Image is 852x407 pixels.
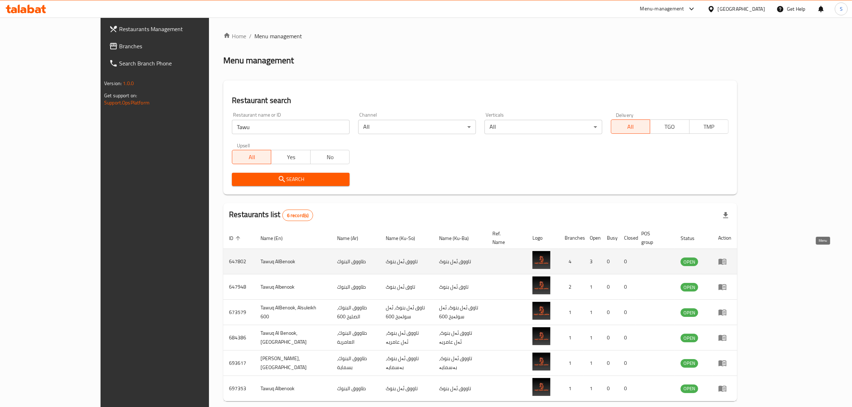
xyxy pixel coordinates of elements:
div: Menu [718,359,731,367]
th: Branches [559,227,584,249]
th: Closed [618,227,636,249]
span: Ref. Name [493,229,518,246]
span: Name (Ku-So) [386,234,424,242]
span: 6 record(s) [283,212,313,219]
button: Yes [271,150,310,164]
th: Busy [601,227,618,249]
div: Menu [718,308,731,317]
span: OPEN [681,384,698,393]
span: Status [681,234,704,242]
span: Branches [119,42,237,50]
button: All [232,150,271,164]
td: 0 [618,376,636,401]
td: 0 [601,350,618,376]
td: 4 [559,249,584,274]
span: Name (Ku-Ba) [439,234,478,242]
button: All [611,119,650,134]
td: 1 [584,376,601,401]
td: تاووق ئەل بنوک [433,376,487,401]
span: All [235,152,268,162]
span: OPEN [681,258,698,266]
div: All [485,120,602,134]
span: TGO [653,122,686,132]
td: Tawuq AlBenook [255,249,331,274]
span: Version: [104,79,122,88]
td: 1 [559,300,584,325]
img: Tawuq AlBenook, Alsuleikh 600 [532,302,550,320]
span: OPEN [681,359,698,367]
div: OPEN [681,359,698,368]
span: Menu management [254,32,302,40]
span: 1.0.0 [123,79,134,88]
div: [GEOGRAPHIC_DATA] [718,5,765,13]
th: Logo [527,227,559,249]
td: تاووق ئەل بنوک [380,249,433,274]
span: Name (En) [261,234,292,242]
button: TMP [689,119,729,134]
div: Total records count [282,210,313,221]
td: 0 [618,325,636,350]
span: S [840,5,843,13]
td: طاووق البنوك [331,376,380,401]
td: 2 [559,274,584,300]
td: 1 [584,350,601,376]
div: Menu-management [640,5,684,13]
td: 1 [584,325,601,350]
td: 1 [584,274,601,300]
td: طاووق البنوك، العامرية [331,325,380,350]
td: طاووق البنوك، الصليخ 600 [331,300,380,325]
span: Search Branch Phone [119,59,237,68]
span: TMP [692,122,726,132]
div: OPEN [681,308,698,317]
input: Search for restaurant name or ID.. [232,120,350,134]
td: 0 [618,300,636,325]
img: Tawuq AlBenook [532,251,550,269]
h2: Menu management [223,55,294,66]
td: Tawuq Albenook [255,376,331,401]
li: / [249,32,252,40]
td: تاووق ئەل بنوک، بەسمایە [380,350,433,376]
span: Get support on: [104,91,137,100]
img: Tawuq Albnook, Basmaiya [532,353,550,371]
td: 0 [601,325,618,350]
th: Action [712,227,737,249]
div: Menu [718,283,731,291]
img: Tawuq Albenook [532,276,550,294]
button: TGO [650,119,689,134]
table: enhanced table [223,227,737,401]
td: طاووق البنوك [331,249,380,274]
td: تاووق ئەل بنوک، ئەل عامریە [380,325,433,350]
a: Search Branch Phone [103,55,243,72]
td: 1 [559,350,584,376]
td: تاوق ئەل بنوک، ئەل سولەیخ 600 [380,300,433,325]
img: Tawuq Al Benook, Alamriya [532,327,550,345]
span: Search [238,175,344,184]
td: 0 [601,376,618,401]
a: Restaurants Management [103,20,243,38]
td: تاوق ئەل بنوک [433,274,487,300]
td: تاوق ئەل بنوک [380,274,433,300]
td: 0 [618,249,636,274]
td: تاووق ئەل بنوک [380,376,433,401]
td: 1 [559,376,584,401]
td: 1 [559,325,584,350]
a: Branches [103,38,243,55]
div: Menu [718,384,731,393]
td: Tawuq Al Benook, [GEOGRAPHIC_DATA] [255,325,331,350]
a: Support.OpsPlatform [104,98,150,107]
span: No [313,152,347,162]
td: طاووق البنوك، بسماية [331,350,380,376]
button: No [310,150,350,164]
td: تاووق ئەل بنوک، ئەل عامریە [433,325,487,350]
td: [PERSON_NAME], [GEOGRAPHIC_DATA] [255,350,331,376]
nav: breadcrumb [223,32,737,40]
td: تاووق ئەل بنوک [433,249,487,274]
td: Tawuq Albenook [255,274,331,300]
div: All [358,120,476,134]
span: Name (Ar) [337,234,367,242]
div: Menu [718,333,731,342]
td: 0 [601,274,618,300]
td: 0 [601,300,618,325]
